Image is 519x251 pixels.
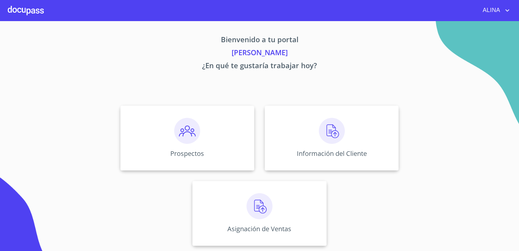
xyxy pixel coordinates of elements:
[60,34,459,47] p: Bienvenido a tu portal
[170,149,204,158] p: Prospectos
[478,5,511,16] button: account of current user
[247,193,272,219] img: carga.png
[319,118,345,144] img: carga.png
[60,60,459,73] p: ¿En qué te gustaría trabajar hoy?
[227,224,291,233] p: Asignación de Ventas
[478,5,503,16] span: ALINA
[174,118,200,144] img: prospectos.png
[297,149,367,158] p: Información del Cliente
[60,47,459,60] p: [PERSON_NAME]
